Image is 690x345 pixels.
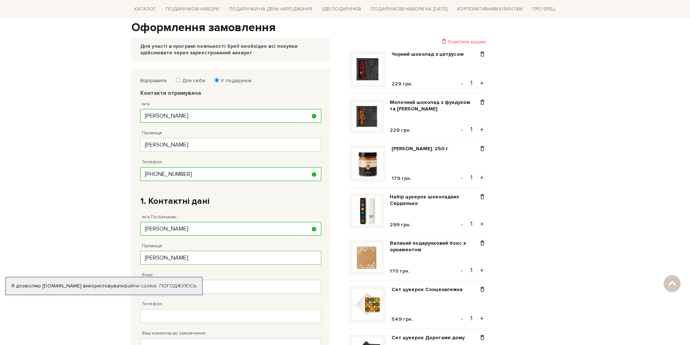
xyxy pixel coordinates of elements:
img: Сет цукерок Сонцезалежна [352,289,383,320]
span: 170 грн. [390,268,410,274]
a: Погоджуюсь [159,283,196,289]
img: Чорний шоколад з цитрусом [352,54,383,84]
a: [PERSON_NAME], 250 г [392,146,454,152]
button: + [478,219,486,230]
span: 549 грн. [392,316,413,322]
a: Про Spell [530,4,559,15]
a: Сет цукерок Сонцезалежна [392,286,468,293]
span: 229 грн. [392,81,413,87]
h2: 1. Контактні дані [140,195,321,207]
button: - [458,124,465,135]
button: + [478,313,486,324]
legend: Контакти отримувача [140,90,321,96]
input: Для себе [176,78,180,83]
a: файли cookie [124,283,157,289]
img: Карамель солона, 250 г [352,148,383,179]
a: Набір цукерок шоколадних Серденько [390,194,478,207]
img: Великий подарунковий бокс з орнаментом [352,243,381,272]
a: Корпоративним клієнтам [454,3,526,15]
a: Ідеї подарунків [319,4,364,15]
a: Подарункові набори на [DATE] [368,3,450,15]
img: Молочний шоколад з фундуком та солоною карамеллю [352,102,381,131]
button: - [458,172,465,183]
button: + [478,124,486,135]
span: 299 грн. [390,222,411,228]
label: Ваш коментар до замовлення. [142,330,206,337]
label: Телефон [142,301,162,307]
label: У подарунок [216,77,252,84]
div: Я дозволяю [DOMAIN_NAME] використовувати [6,283,202,289]
a: Подарункові набори [163,4,222,15]
label: Ім'я По-батькові [142,214,176,220]
span: 229 грн. [390,127,411,133]
label: Прізвище [142,243,162,249]
button: - [458,265,465,276]
div: Для участі в програмі лояльності Spell необхідно всі покупки здійснювати через зареєстрований акк... [140,43,321,56]
a: Великий подарунковий бокс з орнаментом [390,240,478,253]
button: - [458,219,465,230]
button: + [478,78,486,89]
h1: Оформлення замовлення [131,20,559,35]
a: Подарунки на День народження [226,4,315,15]
label: Телефон [142,159,162,165]
a: Каталог [131,4,159,15]
label: Ім'я [142,101,150,108]
button: - [458,78,465,89]
span: 179 грн. [392,175,411,181]
label: Для себе [177,77,205,84]
label: Відправити [140,77,167,84]
button: - [458,313,465,324]
label: Email [142,272,152,278]
input: У подарунок [214,78,219,83]
label: Прізвище [142,130,162,136]
div: Очистити кошик [350,38,486,45]
a: Чорний шоколад з цитрусом [392,51,469,58]
button: + [478,265,486,276]
button: + [478,172,486,183]
a: Сет цукерок Дорогами дому [392,335,470,341]
a: Молочний шоколад з фундуком та [PERSON_NAME] [390,99,478,112]
img: Набір цукерок шоколадних Серденько [352,197,381,225]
